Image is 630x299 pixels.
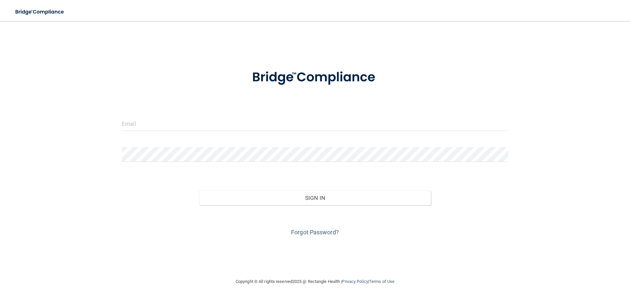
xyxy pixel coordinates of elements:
[10,5,70,19] img: bridge_compliance_login_screen.278c3ca4.svg
[199,191,431,205] button: Sign In
[239,60,391,95] img: bridge_compliance_login_screen.278c3ca4.svg
[291,229,339,236] a: Forgot Password?
[342,279,368,284] a: Privacy Policy
[122,116,508,131] input: Email
[369,279,394,284] a: Terms of Use
[195,271,435,292] div: Copyright © All rights reserved 2025 @ Rectangle Health | |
